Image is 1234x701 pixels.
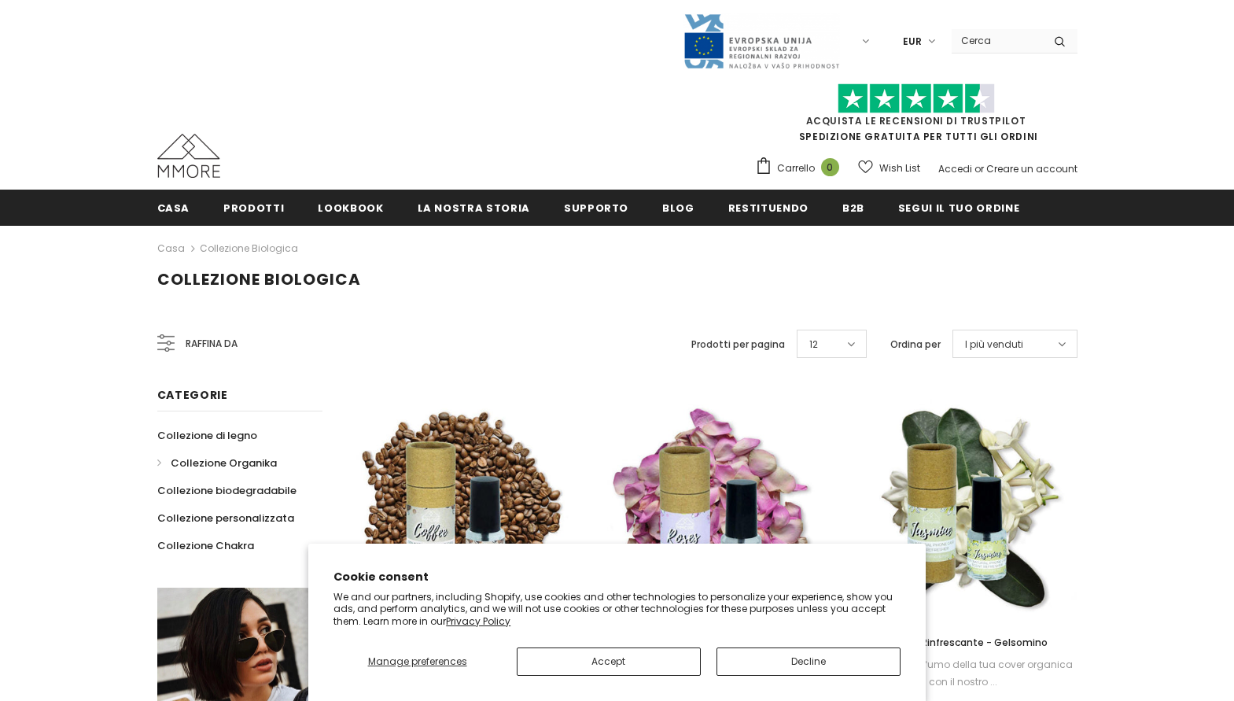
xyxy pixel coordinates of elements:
a: La nostra storia [418,190,530,225]
span: 12 [809,337,818,352]
a: Segui il tuo ordine [898,190,1019,225]
span: 0 [821,158,839,176]
span: Casa [157,201,190,216]
span: Manage preferences [368,655,467,668]
a: Collezione Chakra [157,532,254,559]
img: Fidati di Pilot Stars [838,83,995,114]
a: supporto [564,190,628,225]
button: Accept [517,648,701,676]
a: Casa [157,239,185,258]
a: Collezione Organika [157,449,277,477]
a: Privacy Policy [446,614,510,628]
span: Collezione di legno [157,428,257,443]
a: Blog [662,190,694,225]
button: Manage preferences [333,648,501,676]
a: Lookbook [318,190,383,225]
a: Collezione biodegradabile [157,477,297,504]
a: Acquista le recensioni di TrustPilot [806,114,1026,127]
span: SPEDIZIONE GRATUITA PER TUTTI GLI ORDINI [755,90,1077,143]
span: Collezione biologica [157,268,361,290]
p: We and our partners, including Shopify, use cookies and other technologies to personalize your ex... [333,591,901,628]
span: Wish List [879,160,920,176]
span: Lookbook [318,201,383,216]
span: supporto [564,201,628,216]
a: Casa [157,190,190,225]
span: Prodotti [223,201,284,216]
span: Collezione Chakra [157,538,254,553]
a: Collezione di legno [157,422,257,449]
span: Profumo Rinfrescante - Gelsomino [878,636,1048,649]
input: Search Site [952,29,1042,52]
span: EUR [903,34,922,50]
a: Wish List [858,154,920,182]
span: or [974,162,984,175]
h2: Cookie consent [333,569,901,585]
span: Raffina da [186,335,238,352]
button: Decline [716,648,901,676]
img: Casi MMORE [157,134,220,178]
a: Profumo Rinfrescante - Gelsomino [849,634,1077,651]
a: B2B [842,190,864,225]
a: Javni Razpis [683,34,840,47]
div: Rinfresca il profumo della tua cover organica con il nostro ... [849,656,1077,691]
a: Accedi [938,162,972,175]
span: Categorie [157,387,228,403]
a: Prodotti [223,190,284,225]
span: I più venduti [965,337,1023,352]
span: La nostra storia [418,201,530,216]
label: Ordina per [890,337,941,352]
img: Javni Razpis [683,13,840,70]
span: Carrello [777,160,815,176]
a: Restituendo [728,190,809,225]
span: Collezione personalizzata [157,511,294,526]
a: Creare un account [986,162,1077,175]
span: Collezione biodegradabile [157,483,297,498]
a: Collezione personalizzata [157,504,294,532]
span: Blog [662,201,694,216]
label: Prodotti per pagina [691,337,785,352]
a: Collezione biologica [200,242,298,255]
span: Collezione Organika [171,456,277,470]
span: B2B [842,201,864,216]
a: Carrello 0 [755,157,847,180]
span: Restituendo [728,201,809,216]
span: Segui il tuo ordine [898,201,1019,216]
